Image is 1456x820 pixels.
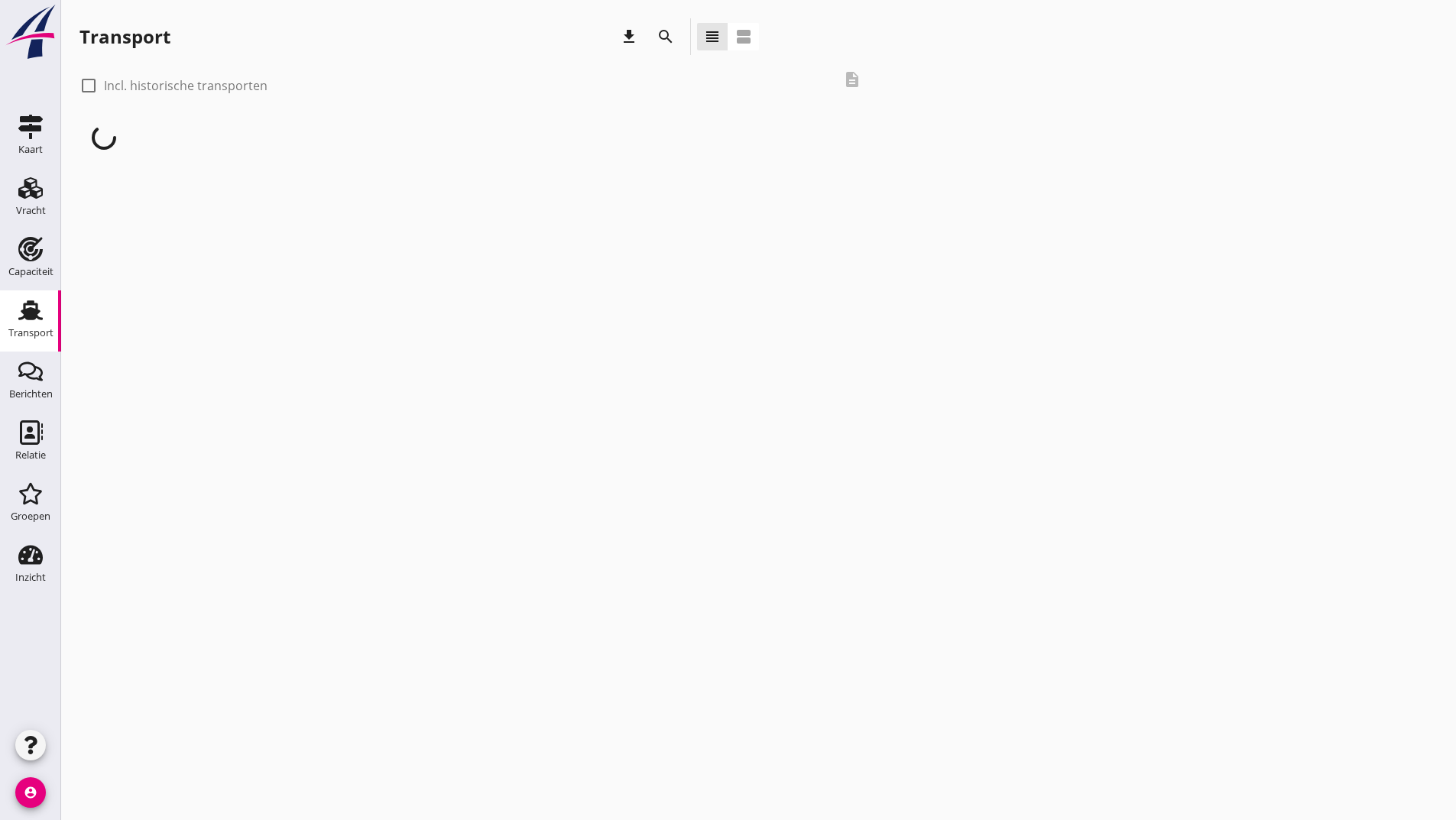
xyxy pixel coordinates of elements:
div: Transport [79,24,170,49]
i: view_headline [703,28,722,46]
div: Berichten [9,389,53,399]
div: Kaart [18,144,43,154]
i: download [620,28,638,46]
div: Transport [8,328,54,338]
div: Groepen [11,511,50,521]
i: account_circle [15,777,46,808]
div: Inzicht [15,572,46,582]
img: logo-small.a267ee39.svg [3,4,58,60]
i: view_agenda [734,28,753,46]
div: Relatie [15,450,46,460]
div: Vracht [16,206,46,216]
i: search [657,28,675,46]
div: Capaciteit [8,267,54,277]
label: Incl. historische transporten [104,78,268,93]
